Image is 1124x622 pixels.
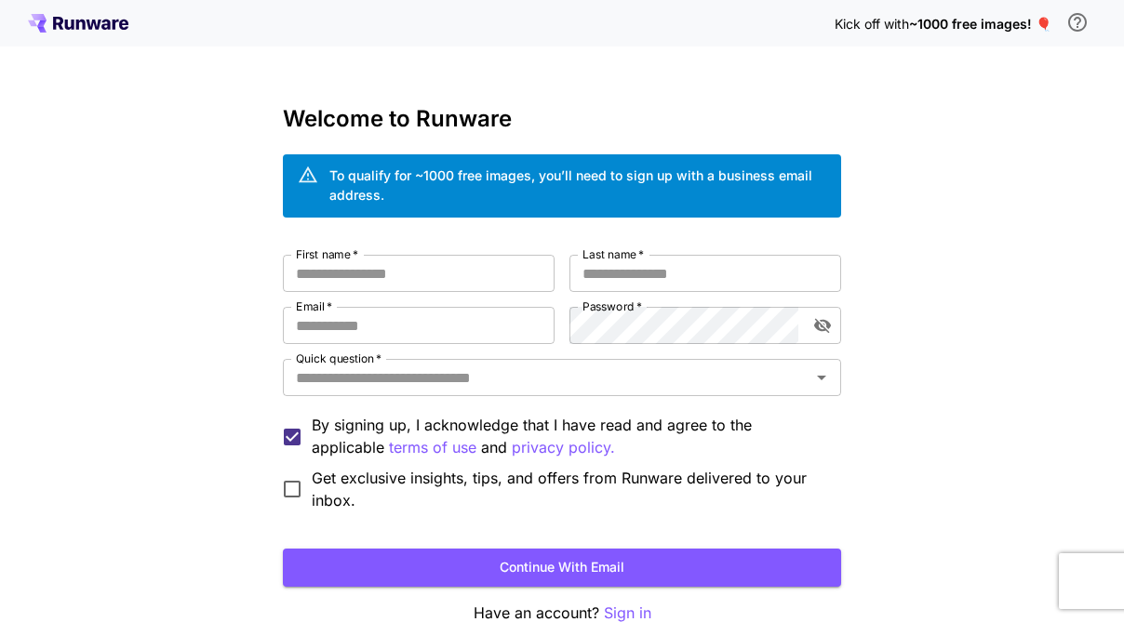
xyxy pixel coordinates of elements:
button: Continue with email [283,549,841,587]
p: terms of use [389,436,476,459]
label: First name [296,246,358,262]
button: By signing up, I acknowledge that I have read and agree to the applicable and privacy policy. [389,436,476,459]
button: By signing up, I acknowledge that I have read and agree to the applicable terms of use and [512,436,615,459]
button: In order to qualify for free credit, you need to sign up with a business email address and click ... [1059,4,1096,41]
label: Password [582,298,642,314]
p: privacy policy. [512,436,615,459]
label: Quick question [296,351,381,366]
span: Kick off with [835,16,909,32]
h3: Welcome to Runware [283,106,841,132]
label: Last name [582,246,644,262]
span: ~1000 free images! 🎈 [909,16,1051,32]
button: toggle password visibility [806,309,839,342]
span: Get exclusive insights, tips, and offers from Runware delivered to your inbox. [312,467,826,511]
button: Open [809,364,835,390]
div: To qualify for ~1000 free images, you’ll need to sign up with a business email address. [329,165,826,205]
p: By signing up, I acknowledge that I have read and agree to the applicable and [312,414,826,459]
label: Email [296,298,332,314]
